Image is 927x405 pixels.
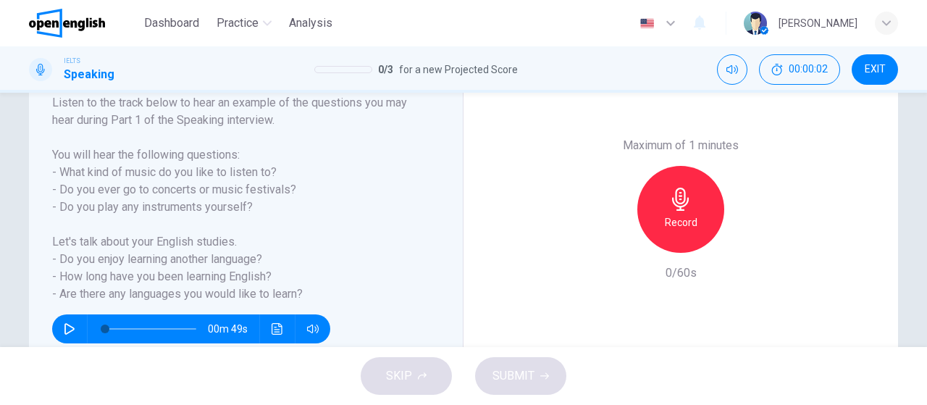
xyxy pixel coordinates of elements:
a: OpenEnglish logo [29,9,138,38]
button: Click to see the audio transcription [266,314,289,343]
span: IELTS [64,56,80,66]
button: Dashboard [138,10,205,36]
div: [PERSON_NAME] [779,14,857,32]
span: Analysis [289,14,332,32]
span: Practice [217,14,259,32]
h6: Record [665,214,697,231]
button: Analysis [283,10,338,36]
button: EXIT [852,54,898,85]
div: Hide [759,54,840,85]
div: Mute [717,54,747,85]
button: 00:00:02 [759,54,840,85]
span: 00:00:02 [789,64,828,75]
h1: Speaking [64,66,114,83]
span: 00m 49s [208,314,259,343]
span: for a new Projected Score [399,61,518,78]
h6: 0/60s [666,264,697,282]
span: Dashboard [144,14,199,32]
span: 0 / 3 [378,61,393,78]
img: Profile picture [744,12,767,35]
img: OpenEnglish logo [29,9,105,38]
h6: Maximum of 1 minutes [623,137,739,154]
img: en [638,18,656,29]
h6: Listen to the track below to hear an example of the questions you may hear during Part 1 of the S... [52,94,422,303]
button: Record [637,166,724,253]
span: EXIT [865,64,886,75]
button: Practice [211,10,277,36]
